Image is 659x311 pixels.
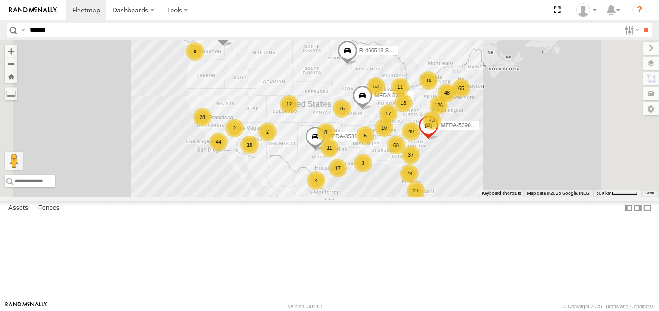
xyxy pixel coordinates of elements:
[379,104,397,123] div: 17
[633,201,642,215] label: Dock Summary Table to the Right
[209,133,228,151] div: 44
[621,23,641,37] label: Search Filter Options
[430,96,448,114] div: 126
[632,3,647,17] i: ?
[4,202,33,215] label: Assets
[605,304,654,309] a: Terms and Conditions
[402,146,420,164] div: 37
[596,191,612,196] span: 500 km
[452,79,470,97] div: 65
[367,77,385,96] div: 53
[391,78,409,96] div: 11
[563,304,654,309] div: © Copyright 2025 -
[19,23,27,37] label: Search Query
[387,136,405,154] div: 68
[240,136,259,154] div: 16
[643,102,659,115] label: Map Settings
[5,70,17,83] button: Zoom Home
[186,42,204,61] div: 9
[407,181,425,200] div: 27
[5,45,17,57] button: Zoom in
[225,119,244,137] div: 2
[441,123,488,129] span: MEDA-539001-Roll
[527,191,591,196] span: Map data ©2025 Google, INEGI
[573,3,600,17] div: Ramon Guerrero
[356,126,374,145] div: 5
[258,123,277,141] div: 2
[375,119,393,137] div: 10
[280,95,298,113] div: 12
[327,134,374,140] span: MEDA-358103-Roll
[288,304,323,309] div: Version: 308.01
[593,190,641,197] button: Map Scale: 500 km per 53 pixels
[400,164,419,183] div: 73
[9,7,57,13] img: rand-logo.svg
[402,122,420,141] div: 40
[359,48,400,54] span: R-460513-Swing
[643,201,652,215] label: Hide Summary Table
[5,152,23,170] button: Drag Pegman onto the map to open Street View
[624,201,633,215] label: Dock Summary Table to the Left
[333,99,351,118] div: 16
[307,171,325,190] div: 4
[193,108,212,126] div: 28
[34,202,64,215] label: Fences
[438,84,456,102] div: 48
[329,159,347,177] div: 17
[482,190,521,197] button: Keyboard shortcuts
[5,57,17,70] button: Zoom out
[320,139,339,157] div: 11
[5,302,47,311] a: Visit our Website
[645,192,655,195] a: Terms (opens in new tab)
[419,71,438,90] div: 10
[394,94,413,112] div: 13
[5,87,17,100] label: Measure
[374,92,422,99] span: MEDA-535204-Roll
[354,154,372,172] div: 3
[317,123,335,141] div: 8
[423,111,441,130] div: 43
